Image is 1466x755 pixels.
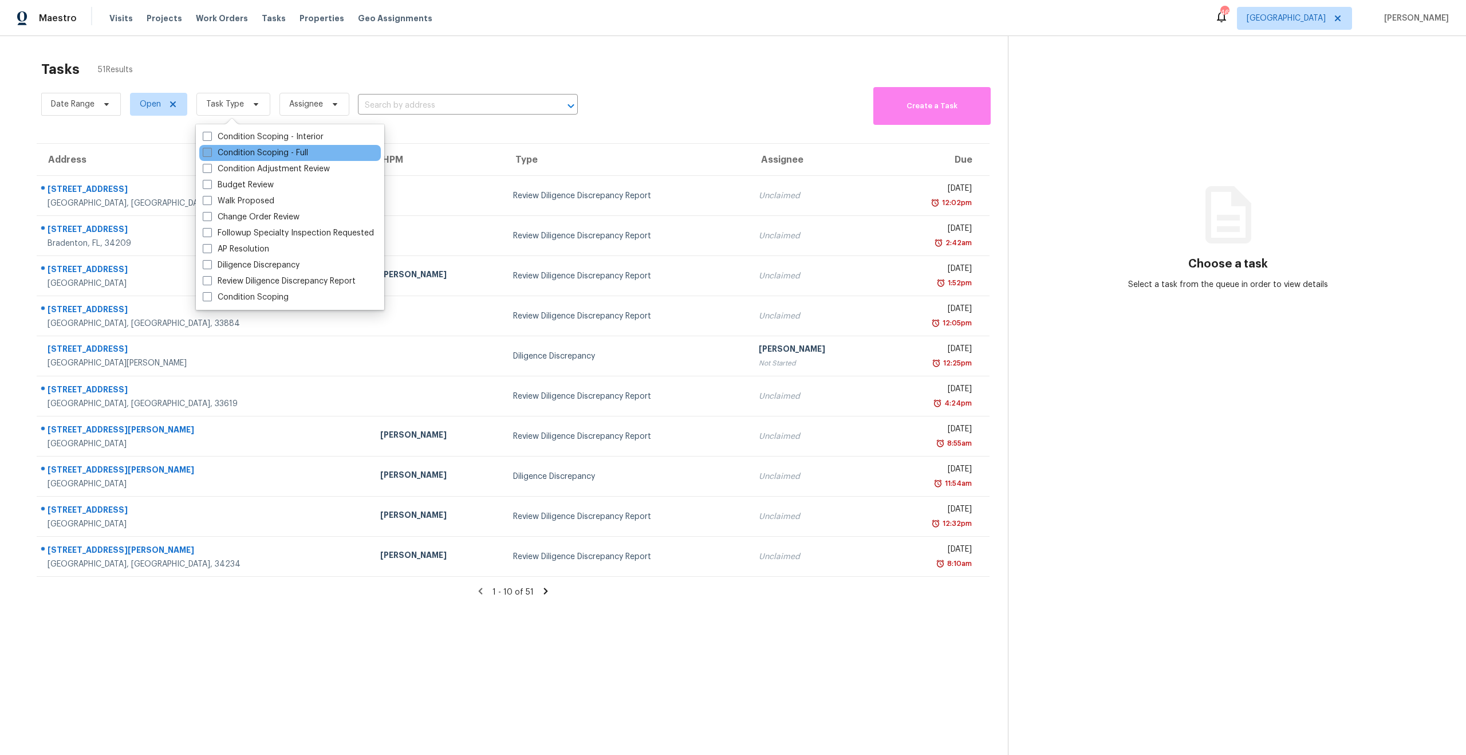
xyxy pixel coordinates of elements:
[51,99,94,110] span: Date Range
[48,223,362,238] div: [STREET_ADDRESS]
[48,304,362,318] div: [STREET_ADDRESS]
[513,391,740,402] div: Review Diligence Discrepancy Report
[940,317,972,329] div: 12:05pm
[48,183,362,198] div: [STREET_ADDRESS]
[1247,13,1326,24] span: [GEOGRAPHIC_DATA]
[933,398,942,409] img: Overdue Alarm Icon
[931,317,940,329] img: Overdue Alarm Icon
[39,13,77,24] span: Maestro
[934,237,943,249] img: Overdue Alarm Icon
[98,64,133,76] span: 51 Results
[513,431,740,442] div: Review Diligence Discrepancy Report
[48,198,362,209] div: [GEOGRAPHIC_DATA], [GEOGRAPHIC_DATA], 33619
[931,518,940,529] img: Overdue Alarm Icon
[140,99,161,110] span: Open
[892,423,972,438] div: [DATE]
[196,13,248,24] span: Work Orders
[759,431,873,442] div: Unclaimed
[759,270,873,282] div: Unclaimed
[936,277,945,289] img: Overdue Alarm Icon
[933,478,943,489] img: Overdue Alarm Icon
[262,14,286,22] span: Tasks
[358,97,546,115] input: Search by address
[109,13,133,24] span: Visits
[371,144,504,176] th: HPM
[892,504,972,518] div: [DATE]
[289,99,323,110] span: Assignee
[513,270,740,282] div: Review Diligence Discrepancy Report
[48,384,362,398] div: [STREET_ADDRESS]
[892,463,972,478] div: [DATE]
[882,144,990,176] th: Due
[759,230,873,242] div: Unclaimed
[48,424,362,438] div: [STREET_ADDRESS][PERSON_NAME]
[750,144,882,176] th: Assignee
[203,147,308,159] label: Condition Scoping - Full
[945,277,972,289] div: 1:52pm
[203,131,324,143] label: Condition Scoping - Interior
[48,264,362,278] div: [STREET_ADDRESS]
[380,269,495,283] div: [PERSON_NAME]
[203,243,269,255] label: AP Resolution
[203,292,289,303] label: Condition Scoping
[48,544,362,559] div: [STREET_ADDRESS][PERSON_NAME]
[48,238,362,249] div: Bradenton, FL, 34209
[203,179,274,191] label: Budget Review
[48,518,362,530] div: [GEOGRAPHIC_DATA]
[504,144,750,176] th: Type
[892,383,972,398] div: [DATE]
[48,278,362,289] div: [GEOGRAPHIC_DATA]
[892,544,972,558] div: [DATE]
[48,357,362,369] div: [GEOGRAPHIC_DATA][PERSON_NAME]
[759,391,873,402] div: Unclaimed
[513,230,740,242] div: Review Diligence Discrepancy Report
[380,429,495,443] div: [PERSON_NAME]
[380,469,495,483] div: [PERSON_NAME]
[892,263,972,277] div: [DATE]
[48,318,362,329] div: [GEOGRAPHIC_DATA], [GEOGRAPHIC_DATA], 33884
[759,551,873,563] div: Unclaimed
[759,343,873,357] div: [PERSON_NAME]
[41,64,80,75] h2: Tasks
[879,100,985,113] span: Create a Task
[203,211,299,223] label: Change Order Review
[48,559,362,570] div: [GEOGRAPHIC_DATA], [GEOGRAPHIC_DATA], 34234
[759,310,873,322] div: Unclaimed
[936,438,945,449] img: Overdue Alarm Icon
[932,357,941,369] img: Overdue Alarm Icon
[513,351,740,362] div: Diligence Discrepancy
[1380,13,1449,24] span: [PERSON_NAME]
[1188,258,1268,270] h3: Choose a task
[48,438,362,450] div: [GEOGRAPHIC_DATA]
[1118,279,1338,290] div: Select a task from the queue in order to view details
[759,511,873,522] div: Unclaimed
[873,87,991,125] button: Create a Task
[37,144,371,176] th: Address
[940,518,972,529] div: 12:32pm
[380,549,495,564] div: [PERSON_NAME]
[943,237,972,249] div: 2:42am
[943,478,972,489] div: 11:54am
[940,197,972,209] div: 12:02pm
[299,13,344,24] span: Properties
[48,504,362,518] div: [STREET_ADDRESS]
[513,551,740,563] div: Review Diligence Discrepancy Report
[203,163,330,175] label: Condition Adjustment Review
[48,478,362,490] div: [GEOGRAPHIC_DATA]
[892,343,972,357] div: [DATE]
[759,471,873,482] div: Unclaimed
[945,558,972,569] div: 8:10am
[892,223,972,237] div: [DATE]
[203,227,374,239] label: Followup Specialty Inspection Requested
[48,464,362,478] div: [STREET_ADDRESS][PERSON_NAME]
[48,398,362,410] div: [GEOGRAPHIC_DATA], [GEOGRAPHIC_DATA], 33619
[513,310,740,322] div: Review Diligence Discrepancy Report
[48,343,362,357] div: [STREET_ADDRESS]
[942,398,972,409] div: 4:24pm
[892,303,972,317] div: [DATE]
[206,99,244,110] span: Task Type
[759,190,873,202] div: Unclaimed
[563,98,579,114] button: Open
[380,509,495,524] div: [PERSON_NAME]
[492,588,534,596] span: 1 - 10 of 51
